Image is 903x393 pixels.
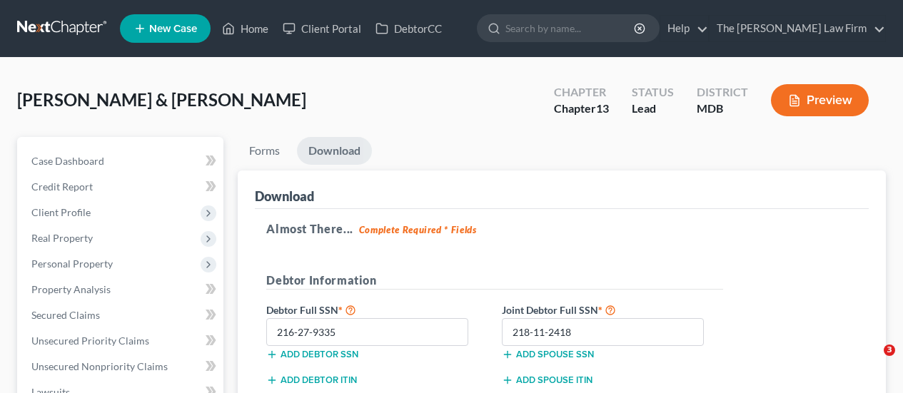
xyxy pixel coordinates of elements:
[771,84,869,116] button: Preview
[505,15,636,41] input: Search by name...
[17,89,306,110] span: [PERSON_NAME] & [PERSON_NAME]
[554,101,609,117] div: Chapter
[20,302,223,328] a: Secured Claims
[297,137,372,165] a: Download
[255,188,314,205] div: Download
[31,309,100,321] span: Secured Claims
[276,16,368,41] a: Client Portal
[660,16,708,41] a: Help
[31,232,93,244] span: Real Property
[495,301,730,318] label: Joint Debtor Full SSN
[259,301,495,318] label: Debtor Full SSN
[266,349,358,360] button: Add debtor SSN
[710,16,885,41] a: The [PERSON_NAME] Law Firm
[554,84,609,101] div: Chapter
[502,318,704,347] input: XXX-XX-XXXX
[31,283,111,295] span: Property Analysis
[149,24,197,34] span: New Case
[31,180,93,193] span: Credit Report
[697,101,748,117] div: MDB
[596,101,609,115] span: 13
[31,155,104,167] span: Case Dashboard
[266,374,357,386] button: Add debtor ITIN
[266,318,468,347] input: XXX-XX-XXXX
[20,148,223,174] a: Case Dashboard
[31,257,113,270] span: Personal Property
[20,277,223,302] a: Property Analysis
[31,360,168,372] span: Unsecured Nonpriority Claims
[359,224,477,235] strong: Complete Required * Fields
[632,84,674,101] div: Status
[884,344,895,356] span: 3
[238,137,291,165] a: Forms
[502,374,592,386] button: Add spouse ITIN
[368,16,449,41] a: DebtorCC
[266,272,723,290] h5: Debtor Information
[31,206,91,218] span: Client Profile
[20,174,223,200] a: Credit Report
[632,101,674,117] div: Lead
[215,16,276,41] a: Home
[20,354,223,379] a: Unsecured Nonpriority Claims
[20,328,223,354] a: Unsecured Priority Claims
[854,344,889,379] iframe: Intercom live chat
[266,220,857,238] h5: Almost There...
[502,349,594,360] button: Add spouse SSN
[697,84,748,101] div: District
[31,335,149,347] span: Unsecured Priority Claims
